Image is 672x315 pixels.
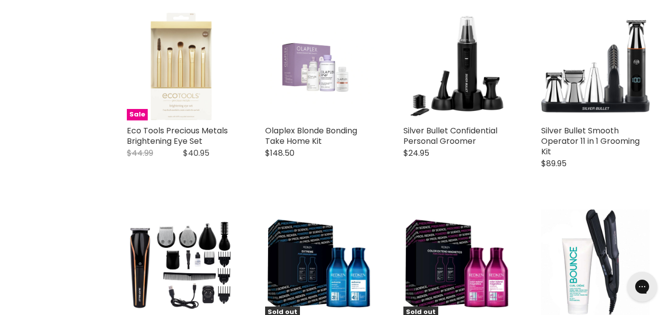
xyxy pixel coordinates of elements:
img: Olaplex Blonde Bonding Take Home Kit [265,29,374,104]
a: Olaplex Blonde Bonding Take Home Kit Olaplex Blonde Bonding Take Home Kit [265,12,374,121]
span: $44.99 [127,147,153,159]
img: Silver Bullet Secret Service 11 in 1 Grooming Kit [127,216,235,311]
a: Silver Bullet Confidential Personal Groomer [403,125,497,147]
a: Silver Bullet Smooth Operator 11 in 1 Grooming Kit [541,125,640,157]
iframe: Gorgias live chat messenger [622,268,662,305]
img: Eco Tools Precious Metals Brightening Eye Set [127,12,235,121]
span: $40.95 [183,147,209,159]
a: Silver Bullet Smooth Operator 11 in 1 Grooming Kit Silver Bullet Smooth Operator 11 in 1 Grooming... [541,12,650,121]
span: $24.95 [403,147,429,159]
img: Silver Bullet Smooth Operator 11 in 1 Grooming Kit [541,12,650,121]
span: $89.95 [541,158,567,169]
span: Sale [127,109,148,120]
a: Eco Tools Precious Metals Brightening Eye Set Eco Tools Precious Metals Brightening Eye Set Sale [127,12,235,121]
a: Olaplex Blonde Bonding Take Home Kit [265,125,357,147]
a: Eco Tools Precious Metals Brightening Eye Set [127,125,228,147]
a: Silver Bullet Confidential Personal Groomer Silver Bullet Confidential Personal Groomer [403,12,512,121]
img: Silver Bullet Confidential Personal Groomer [406,12,508,121]
span: $148.50 [265,147,294,159]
